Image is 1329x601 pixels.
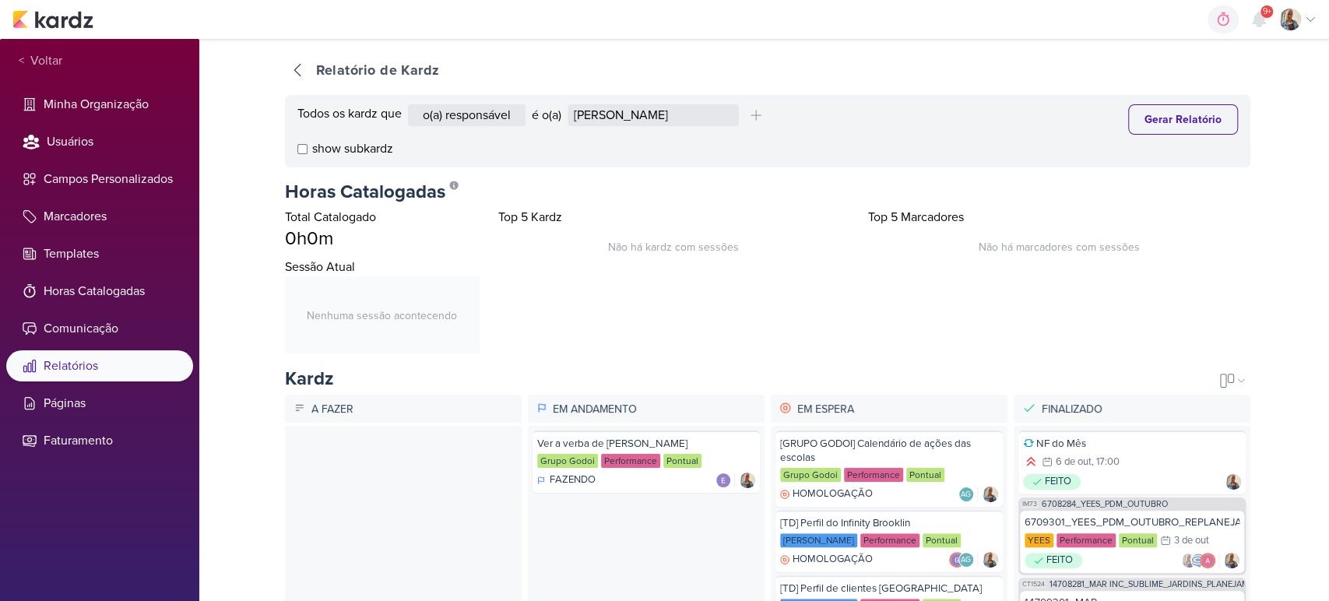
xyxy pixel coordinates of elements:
[1092,457,1120,467] div: , 17:00
[868,208,1250,227] div: Top 5 Marcadores
[958,552,974,568] div: Aline Gimenez Graciano
[308,398,517,420] p: A Fazer
[285,227,480,251] div: 0h0m
[285,174,1250,205] div: Horas Catalogadas
[312,139,393,158] span: show subkardz
[1020,511,1244,573] a: 6709301_YEES_PDM_OUTUBRO_REPLANEJAMENTO_MANSÕES_TAQUARAL YEES Performance Pontual 3 de out FEITO
[533,431,760,493] a: Ver a verba de [PERSON_NAME] Grupo Godoi Performance Pontual FAZENDO
[1025,515,1239,529] div: 6709301_YEES_PDM_OUTUBRO_REPLANEJAMENTO_MANSÕES_TAQUARAL
[537,454,598,468] div: Grupo Godoi
[316,60,440,81] div: Relatório de Kardz
[983,487,998,502] img: Iara Santos
[532,106,561,125] div: é o(a)
[793,487,873,502] p: HOMOLOGAÇÃO
[6,126,193,157] li: Usuários
[923,533,961,547] div: Pontual
[498,208,850,227] div: Top 5 Kardz
[6,388,193,419] li: Páginas
[1128,104,1238,135] button: Gerar Relatório
[297,104,402,126] div: Todos os kardz que
[1224,553,1239,568] img: Iara Santos
[780,468,841,482] div: Grupo Godoi
[1181,553,1197,568] img: Iara Santos
[1263,5,1271,18] span: 9+
[550,473,596,488] p: FAZENDO
[775,431,1003,507] a: [GRUPO GODOI] Calendário de ações das escolas Grupo Godoi Performance Pontual HOMOLOGAÇÃO AG
[958,487,974,502] div: Aline Gimenez Graciano
[19,52,24,70] span: <
[1174,536,1209,546] div: 3 de out
[775,510,1003,572] a: [TD] Perfil do Infinity Brooklin [PERSON_NAME] Performance Pontual HOMOLOGAÇÃO AG
[1023,437,1241,451] div: NF do Mês
[961,491,971,499] p: AG
[1025,533,1053,547] div: YEES
[1119,533,1157,547] div: Pontual
[983,552,998,568] img: Iara Santos
[1225,474,1241,490] img: Iara Santos
[285,258,355,276] span: Sessão Atual
[860,533,919,547] div: Performance
[537,437,755,451] div: Ver a verba de [PERSON_NAME]
[297,144,308,154] input: show subkardz
[794,398,1003,420] p: Em Espera
[844,468,903,482] div: Performance
[663,454,701,468] div: Pontual
[1056,457,1092,467] div: 6 de out
[12,10,93,29] img: kardz.app
[6,313,193,344] li: Comunicação
[868,230,1250,255] div: Não há marcadores com sessões
[961,557,971,564] p: AG
[6,163,193,195] li: Campos Personalizados
[550,398,760,420] p: Em Andamento
[601,454,660,468] div: Performance
[1200,553,1215,568] img: Alessandra Gomes
[1049,580,1327,589] a: 14708281_MAR INC_SUBLIME_JARDINS_PLANEJAMENTO ESTRATÉGICO
[793,552,873,568] p: HOMOLOGAÇÃO
[780,582,998,596] div: [TD] Perfil de clientes [GEOGRAPHIC_DATA]
[24,51,62,70] span: Voltar
[307,308,457,324] span: Nenhuma sessão acontecendo
[715,473,731,488] img: Eduardo Quaresma
[1042,500,1168,508] a: 6708284_YEES_PDM_OUTUBRO
[780,533,857,547] div: [PERSON_NAME]
[285,367,333,392] div: Kardz
[740,473,755,488] img: Iara Santos
[780,516,998,530] div: [TD] Perfil do Infinity Brooklin
[6,425,193,456] li: Faturamento
[1046,553,1073,568] p: FEITO
[1021,500,1039,508] span: IM73
[1279,9,1301,30] img: Iara Santos
[1018,431,1246,494] a: NF do Mês 6 de out , 17:00 FEITO
[1039,398,1246,420] p: Finalizado
[1190,553,1206,568] img: Caroline Traven De Andrade
[6,89,193,120] li: Minha Organização
[6,350,193,381] li: Relatórios
[780,437,998,465] div: [GRUPO GODOI] Calendário de ações das escolas
[949,552,965,568] img: Giulia Boschi
[6,201,193,232] li: Marcadores
[906,468,944,482] div: Pontual
[1057,533,1116,547] div: Performance
[6,238,193,269] li: Templates
[1045,474,1071,490] p: FEITO
[498,230,850,255] div: Não há kardz com sessões
[1021,580,1046,589] span: CT1524
[6,276,193,307] li: Horas Catalogadas
[1023,454,1039,469] div: Prioridade Alta
[285,209,376,225] span: Total Catalogado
